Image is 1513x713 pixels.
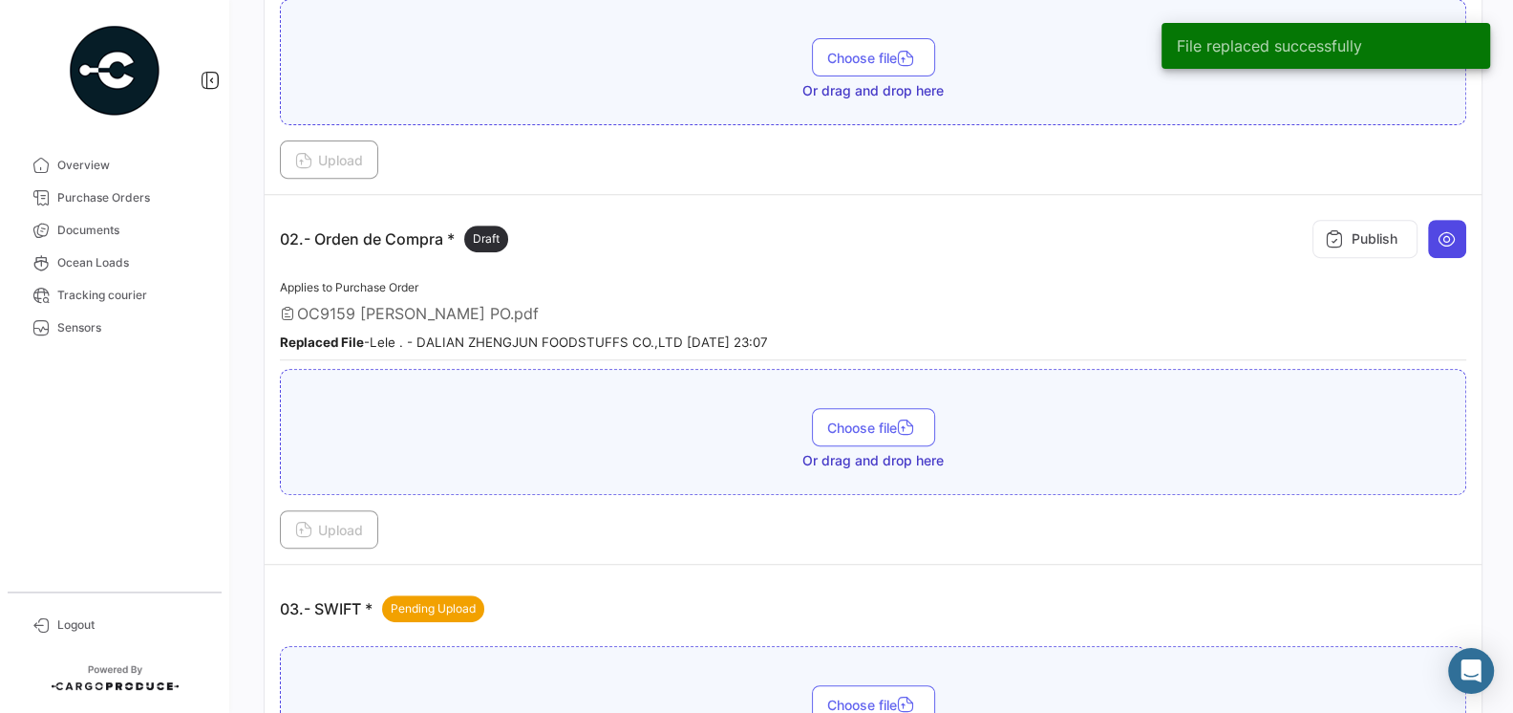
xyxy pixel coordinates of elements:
[280,226,508,252] p: 02.- Orden de Compra *
[15,182,214,214] a: Purchase Orders
[15,247,214,279] a: Ocean Loads
[57,287,206,304] span: Tracking courier
[57,222,206,239] span: Documents
[827,50,920,66] span: Choose file
[827,697,920,713] span: Choose file
[473,230,500,248] span: Draft
[15,214,214,247] a: Documents
[57,319,206,336] span: Sensors
[280,335,768,350] small: - Lele . - DALIAN ZHENGJUN FOODSTUFFS CO.,LTD [DATE] 23:07
[297,304,539,323] span: OC9159 [PERSON_NAME] PO.pdf
[280,510,378,549] button: Upload
[57,189,206,206] span: Purchase Orders
[1448,648,1494,694] div: Abrir Intercom Messenger
[67,23,162,119] img: powered-by.png
[15,279,214,312] a: Tracking courier
[15,149,214,182] a: Overview
[57,616,206,634] span: Logout
[280,595,484,622] p: 03.- SWIFT *
[802,451,944,470] span: Or drag and drop here
[295,522,363,538] span: Upload
[295,152,363,168] span: Upload
[280,335,364,350] b: Replaced File
[812,38,935,76] button: Choose file
[280,140,378,179] button: Upload
[812,408,935,446] button: Choose file
[802,81,944,100] span: Or drag and drop here
[1312,220,1417,258] button: Publish
[15,312,214,344] a: Sensors
[57,157,206,174] span: Overview
[391,600,476,617] span: Pending Upload
[1177,36,1362,55] span: File replaced successfully
[280,280,418,294] span: Applies to Purchase Order
[827,420,920,436] span: Choose file
[57,254,206,271] span: Ocean Loads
